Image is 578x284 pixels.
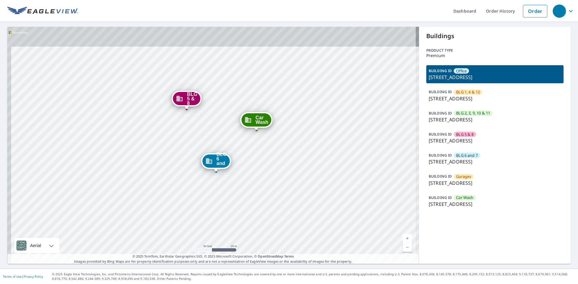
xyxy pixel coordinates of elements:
p: BUILDING ID [429,174,452,179]
p: [STREET_ADDRESS] [429,137,561,144]
span: © 2025 TomTom, Earthstar Geographics SIO, © 2025 Microsoft Corporation, © [132,254,294,259]
p: Product type [426,48,564,53]
p: BUILDING ID [429,132,452,137]
a: Current Level 19, Zoom In [403,234,412,243]
p: Buildings [426,32,564,41]
div: Aerial [14,238,59,253]
p: BUILDING ID [429,111,452,116]
p: Premium [426,53,564,58]
span: Car Wash [456,195,473,200]
span: BLG 6 and 7 [456,153,478,158]
a: Terms of Use [3,274,22,279]
span: BLG 6 and ... [216,152,227,170]
div: Dropped pin, building Car Wash, Commercial property, 535 Brookwood Point Pl Simpsonville, SC 29681 [240,112,273,131]
div: Dropped pin, building BLG 6 and 7, Commercial property, 535 Brookwood Point Pl Simpsonville, SC 2... [201,153,231,172]
p: BUILDING ID [429,68,452,73]
span: Garages [456,174,471,179]
p: [STREET_ADDRESS] [429,158,561,165]
span: BLG 2, 3, 9, 10 & 11 [456,110,490,116]
p: BUILDING ID [429,89,452,94]
div: Dropped pin, building BLG 5 & 8, Commercial property, 535 Brookwood Point Pl Simpsonville, SC 29681 [172,91,201,109]
a: Order [523,5,547,17]
a: Privacy Policy [23,274,43,279]
p: [STREET_ADDRESS] [429,74,561,81]
p: © 2025 Eagle View Technologies, Inc. and Pictometry International Corp. All Rights Reserved. Repo... [52,272,575,281]
p: | [3,275,43,278]
p: Images provided by Bing Maps are for property identification purposes only and are not a represen... [7,254,419,264]
a: Terms [284,254,294,258]
span: Office [456,68,467,74]
p: [STREET_ADDRESS] [429,200,561,208]
p: [STREET_ADDRESS] [429,116,561,123]
p: [STREET_ADDRESS] [429,95,561,102]
span: BLG 5 & 8 [456,132,474,137]
p: BUILDING ID [429,153,452,158]
span: BLG 1, 4 & 12 [456,89,480,95]
span: BLG 5 & 8 [187,92,197,105]
p: [STREET_ADDRESS] [429,179,561,187]
p: BUILDING ID [429,195,452,200]
img: EV Logo [7,7,78,16]
span: Car Wash [256,115,269,124]
a: OpenStreetMap [258,254,283,258]
div: Aerial [28,238,43,253]
a: Current Level 19, Zoom Out [403,243,412,252]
